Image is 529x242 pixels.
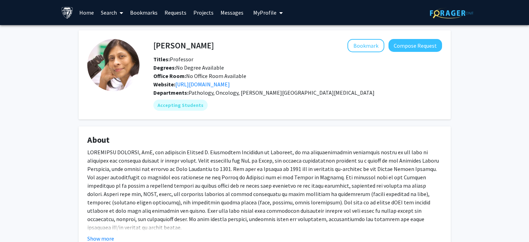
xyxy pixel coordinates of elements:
[189,89,375,96] span: Pathology, Oncology, [PERSON_NAME][GEOGRAPHIC_DATA][MEDICAL_DATA]
[153,56,193,63] span: Professor
[76,0,97,25] a: Home
[61,7,73,19] img: Johns Hopkins University Logo
[153,64,176,71] b: Degrees:
[153,81,175,88] b: Website:
[153,72,186,79] b: Office Room:
[127,0,161,25] a: Bookmarks
[153,39,214,52] h4: [PERSON_NAME]
[217,0,247,25] a: Messages
[87,135,442,145] h4: About
[190,0,217,25] a: Projects
[153,64,224,71] span: No Degree Available
[347,39,384,52] button: Add Sara Sukumar to Bookmarks
[97,0,127,25] a: Search
[253,9,276,16] span: My Profile
[175,81,230,88] a: Opens in a new tab
[5,211,30,237] iframe: Chat
[153,100,208,111] mat-chip: Accepting Students
[161,0,190,25] a: Requests
[430,8,473,18] img: ForagerOne Logo
[87,39,139,91] img: Profile Picture
[388,39,442,52] button: Compose Request to Sara Sukumar
[153,72,246,79] span: No Office Room Available
[153,56,170,63] b: Titles:
[153,89,189,96] b: Departments:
